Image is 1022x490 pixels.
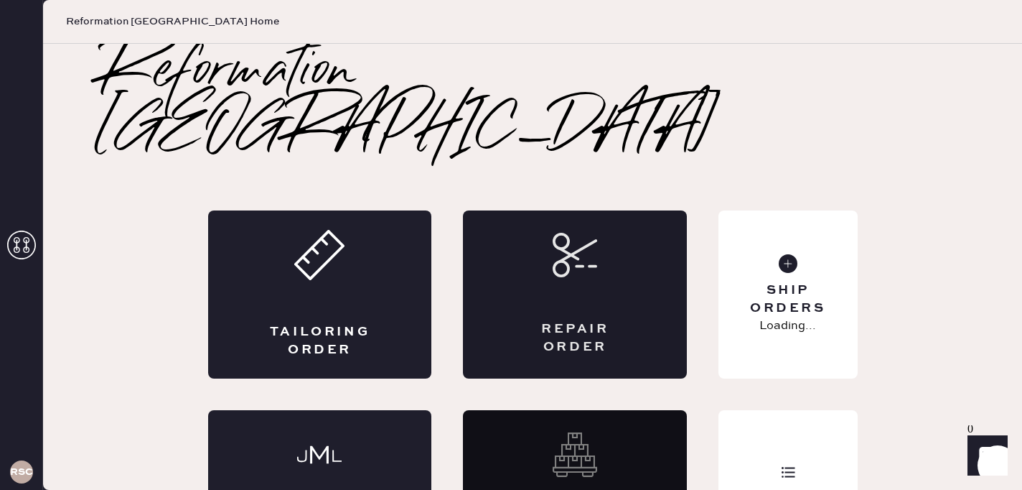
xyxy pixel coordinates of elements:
[10,467,33,477] h3: RSCPA
[520,320,629,356] div: Repair Order
[66,14,279,29] span: Reformation [GEOGRAPHIC_DATA] Home
[266,323,375,359] div: Tailoring Order
[730,282,845,318] div: Ship Orders
[954,425,1016,487] iframe: Front Chat
[100,44,965,159] h2: Reformation [GEOGRAPHIC_DATA]
[759,318,816,335] p: Loading...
